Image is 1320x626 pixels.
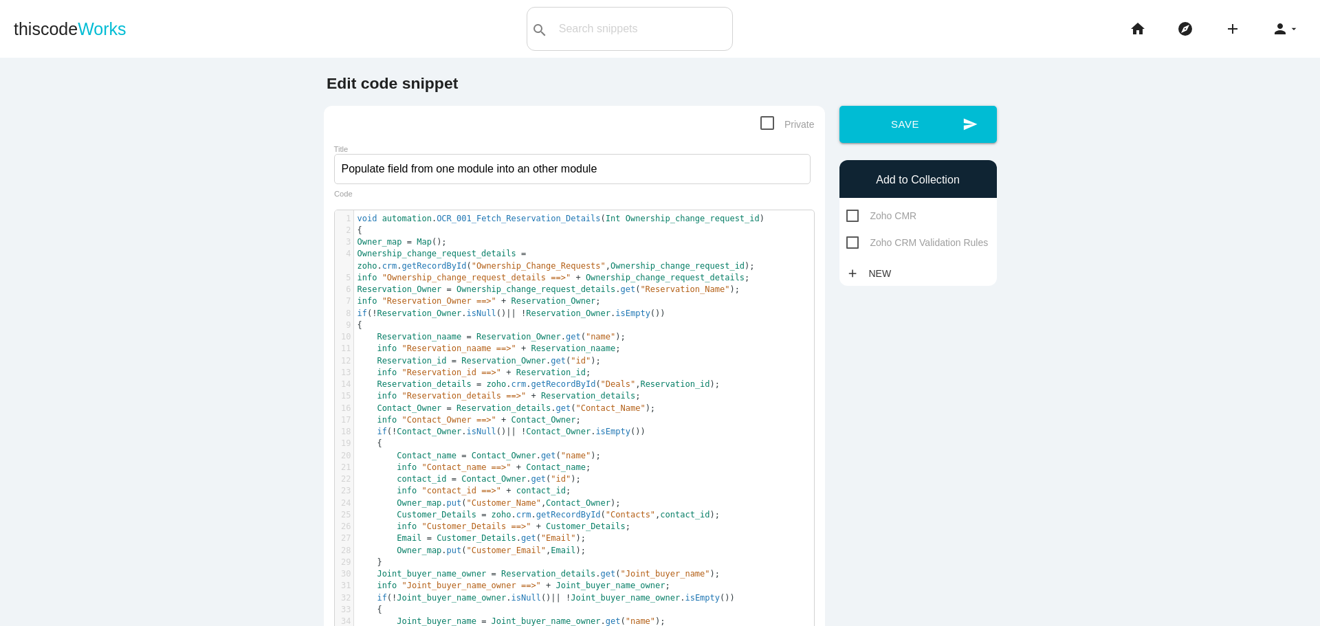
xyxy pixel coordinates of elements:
[335,473,353,485] div: 22
[402,581,541,590] span: "Joint_buyer_name_owner ==>"
[357,379,720,389] span: . . ( , );
[357,403,656,413] span: . ( );
[335,284,353,295] div: 6
[551,474,571,484] span: "id"
[335,438,353,449] div: 19
[427,533,432,543] span: =
[621,569,710,579] span: "Joint_buyer_name"
[357,309,367,318] span: if
[552,14,732,43] input: Search snippets
[595,427,630,436] span: isEmpty
[511,593,541,603] span: isNull
[481,510,486,519] span: =
[357,214,377,223] span: void
[640,379,709,389] span: Reservation_id
[481,616,486,626] span: =
[1288,7,1299,51] i: arrow_drop_down
[357,309,665,318] span: ( . () . ())
[527,8,552,50] button: search
[501,569,595,579] span: Reservation_details
[526,427,591,436] span: Contact_Owner
[541,391,635,401] span: Reservation_details
[407,237,412,247] span: =
[511,379,527,389] span: crm
[357,284,442,294] span: Reservation_Owner
[760,116,815,133] span: Private
[546,522,626,531] span: Customer_Details
[601,569,616,579] span: get
[571,593,680,603] span: Joint_buyer_name_owner
[335,355,353,367] div: 12
[521,309,526,318] span: !
[452,474,456,484] span: =
[626,616,655,626] span: "name"
[392,427,397,436] span: !
[402,261,467,271] span: getRecordById
[620,284,635,294] span: get
[531,379,595,389] span: getRecordById
[461,451,466,460] span: =
[335,320,353,331] div: 9
[447,403,452,413] span: =
[402,415,496,425] span: "Contact_Owner ==>"
[357,462,591,472] span: ;
[357,368,591,377] span: ;
[660,510,709,519] span: contact_id
[421,462,511,472] span: "Contact_name ==>"
[357,593,735,603] span: ( . () . ())
[335,604,353,616] div: 33
[335,236,353,248] div: 3
[397,533,421,543] span: Email
[526,462,586,472] span: Contact_name
[456,403,551,413] span: Reservation_details
[335,331,353,343] div: 10
[531,474,546,484] span: get
[357,569,720,579] span: . ( );
[335,343,353,355] div: 11
[402,391,527,401] span: "Reservation_details ==>"
[397,510,476,519] span: Customer_Details
[467,546,547,555] span: "Customer_Email"
[335,426,353,438] div: 18
[1224,7,1241,51] i: add
[357,522,631,531] span: ;
[402,368,502,377] span: "Reservation_id ==>"
[335,367,353,379] div: 13
[551,593,560,603] span: ||
[357,451,601,460] span: . ( );
[461,474,526,484] span: Contact_Owner
[586,273,745,282] span: Ownership_change_request_details
[357,557,382,567] span: }
[334,190,353,199] label: Code
[397,593,506,603] span: Joint_buyer_name_owner
[335,403,353,414] div: 16
[606,214,621,223] span: Int
[78,19,126,38] span: Works
[610,261,745,271] span: Ownership_change_request_id
[334,145,349,153] label: Title
[551,356,566,366] span: get
[556,581,665,590] span: Joint_buyer_name_owner
[357,391,641,401] span: ;
[335,568,353,580] div: 30
[626,214,760,223] span: Ownership_change_request_id
[846,174,990,186] h6: Add to Collection
[516,462,521,472] span: +
[511,415,576,425] span: Contact_Owner
[516,510,531,519] span: crm
[377,403,441,413] span: Contact_Owner
[466,332,471,342] span: =
[472,451,536,460] span: Contact_Owner
[377,379,471,389] span: Reservation_details
[421,522,531,531] span: "Customer_Details ==>"
[531,8,548,52] i: search
[541,451,556,460] span: get
[417,237,432,247] span: Map
[492,510,511,519] span: zoho
[335,462,353,473] div: 21
[541,533,576,543] span: "Email"
[357,546,586,555] span: . ( , );
[606,616,621,626] span: get
[357,296,601,306] span: ;
[335,308,353,320] div: 8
